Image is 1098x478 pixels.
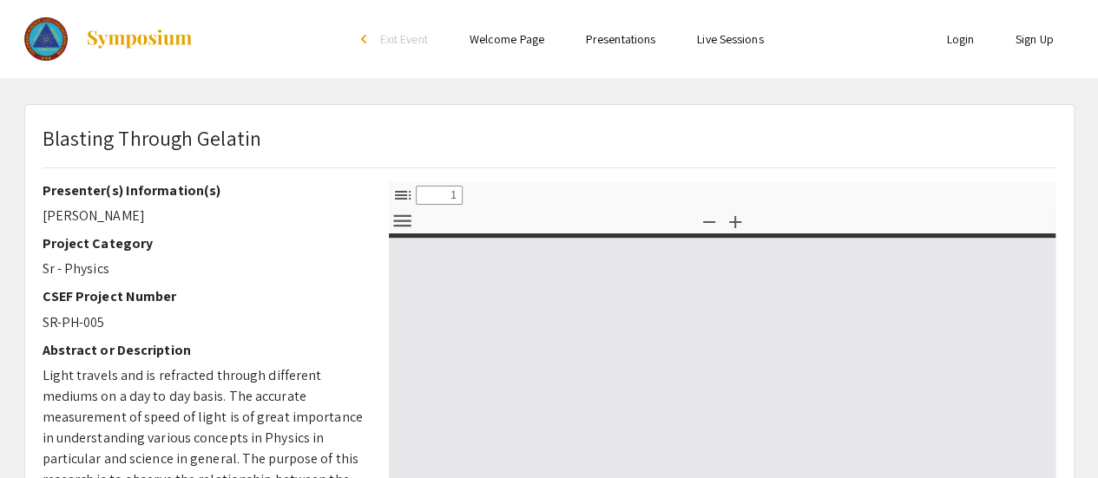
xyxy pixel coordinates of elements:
a: The Colorado Science & Engineering Fair [24,17,194,61]
p: Blasting Through Gelatin [43,122,261,154]
button: Zoom In [720,208,750,233]
img: Symposium by ForagerOne [85,29,194,49]
div: arrow_back_ios [361,34,371,44]
button: Tools [388,208,418,233]
h2: Presenter(s) Information(s) [43,182,363,199]
a: Login [946,31,974,47]
h2: Project Category [43,235,363,252]
a: Sign Up [1016,31,1054,47]
button: Toggle Sidebar [388,182,418,207]
img: The Colorado Science & Engineering Fair [24,17,69,61]
p: [PERSON_NAME] [43,206,363,226]
a: Presentations [586,31,655,47]
p: Sr - Physics [43,259,363,279]
input: Page [416,186,463,205]
h2: Abstract or Description [43,342,363,358]
h2: CSEF Project Number [43,288,363,304]
span: Exit Event [380,31,428,47]
a: Welcome Page [470,31,544,47]
a: Live Sessions [697,31,763,47]
iframe: Chat [13,400,74,465]
button: Zoom Out [694,208,724,233]
p: SR-PH-005 [43,312,363,333]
